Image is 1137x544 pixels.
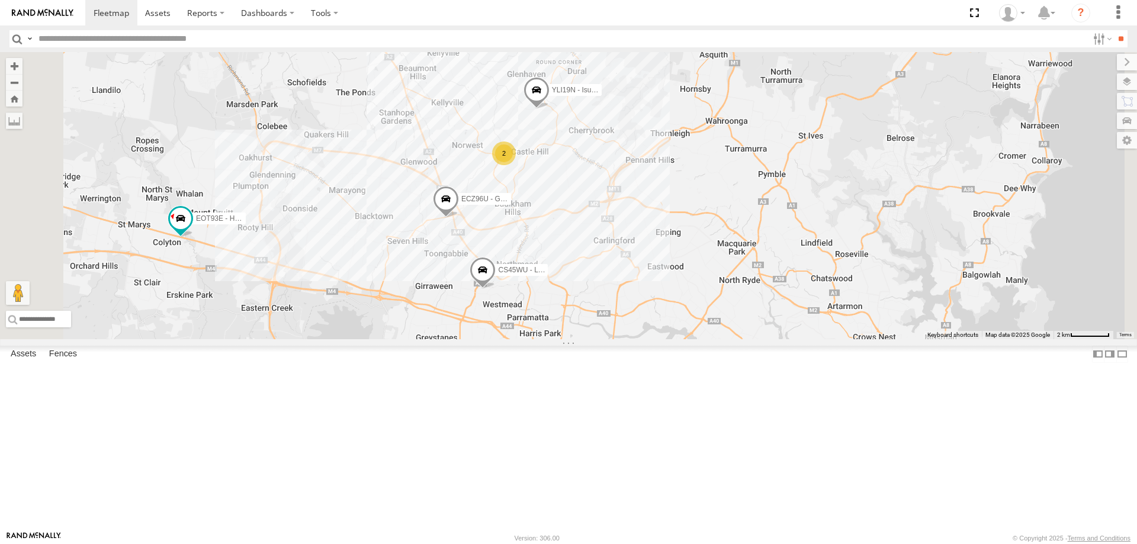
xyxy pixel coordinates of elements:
[1057,331,1070,338] span: 2 km
[985,331,1050,338] span: Map data ©2025 Google
[498,266,548,274] span: CS45WU - LDV
[515,535,560,542] div: Version: 306.00
[5,346,42,362] label: Assets
[196,214,249,223] span: EOT93E - HiAce
[1119,333,1132,337] a: Terms (opens in new tab)
[25,30,34,47] label: Search Query
[1104,346,1116,363] label: Dock Summary Table to the Right
[1092,346,1104,363] label: Dock Summary Table to the Left
[6,91,23,107] button: Zoom Home
[995,4,1029,22] div: Tom Tozer
[12,9,73,17] img: rand-logo.svg
[552,86,621,94] span: YLI19N - Isuzu DMAX
[1054,331,1113,339] button: Map Scale: 2 km per 63 pixels
[7,532,61,544] a: Visit our Website
[927,331,978,339] button: Keyboard shortcuts
[43,346,83,362] label: Fences
[1088,30,1114,47] label: Search Filter Options
[1071,4,1090,22] i: ?
[6,58,23,74] button: Zoom in
[1068,535,1130,542] a: Terms and Conditions
[492,141,516,165] div: 2
[1116,346,1128,363] label: Hide Summary Table
[6,112,23,129] label: Measure
[1117,132,1137,149] label: Map Settings
[461,195,528,203] span: ECZ96U - Great Wall
[6,74,23,91] button: Zoom out
[6,281,30,305] button: Drag Pegman onto the map to open Street View
[1013,535,1130,542] div: © Copyright 2025 -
